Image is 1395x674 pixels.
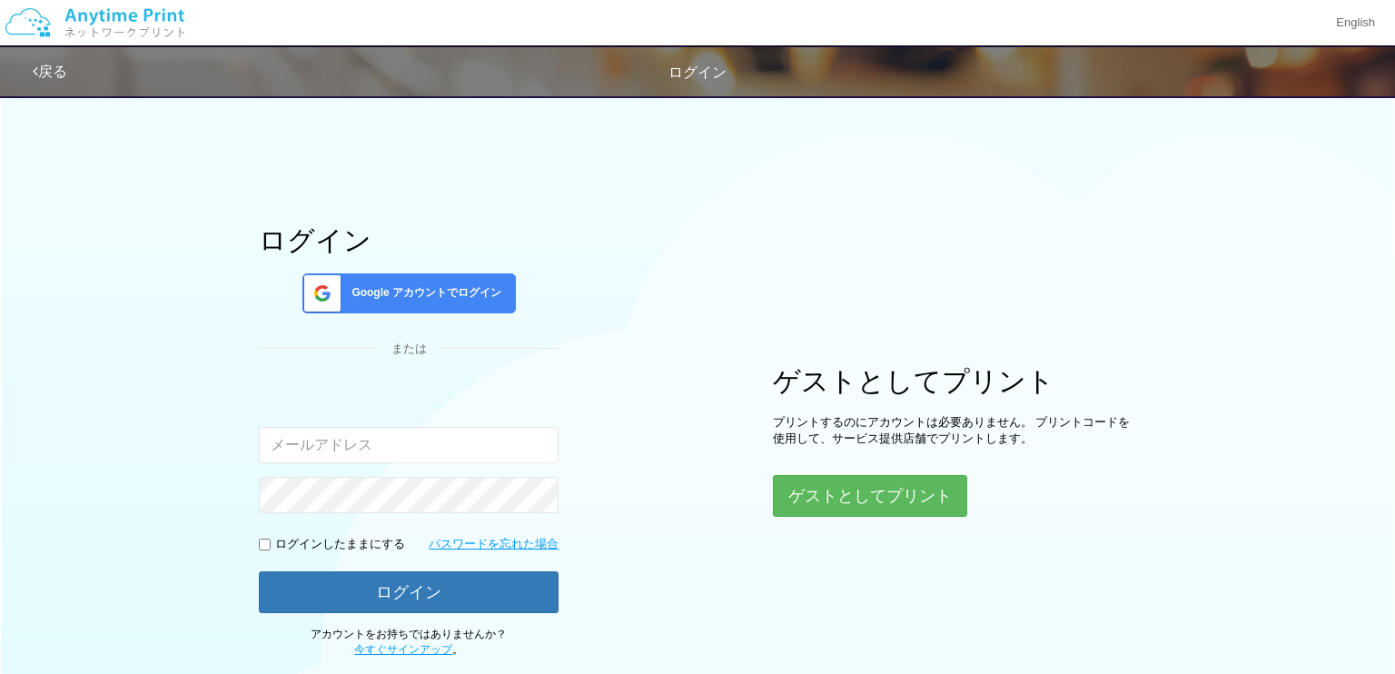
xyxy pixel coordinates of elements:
a: パスワードを忘れた場合 [429,536,559,553]
span: Google アカウントでログイン [344,285,501,301]
div: または [259,341,559,358]
p: アカウントをお持ちではありませんか？ [259,627,559,658]
p: ログインしたままにする [275,536,405,553]
button: ゲストとしてプリント [773,475,967,517]
input: メールアドレス [259,427,559,463]
span: ログイン [668,64,727,80]
h1: ゲストとしてプリント [773,366,1136,396]
span: 。 [354,643,463,656]
a: 戻る [33,64,67,79]
p: プリントするのにアカウントは必要ありません。 プリントコードを使用して、サービス提供店舗でプリントします。 [773,414,1136,448]
a: 今すぐサインアップ [354,643,452,656]
h1: ログイン [259,225,559,255]
button: ログイン [259,571,559,613]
